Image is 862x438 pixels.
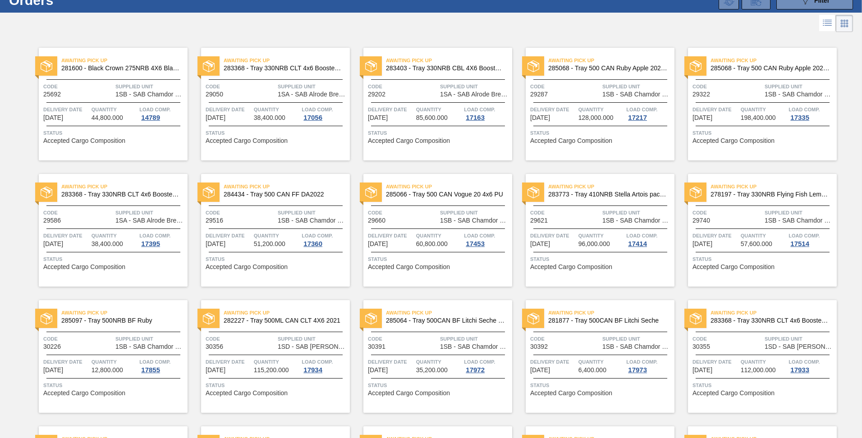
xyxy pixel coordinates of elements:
a: statusAwaiting Pick Up278197 - Tray 330NRB Flying Fish Lemon (2020)Code29740Supplied Unit1SB - SA... [674,174,837,287]
span: Delivery Date [43,357,89,366]
span: Status [530,128,672,137]
a: statusAwaiting Pick Up285068 - Tray 500 CAN Ruby Apple 2020 4x6 PUCode29322Supplied Unit1SB - SAB... [674,48,837,160]
div: 17855 [139,366,162,374]
span: Code [43,82,113,91]
span: Supplied Unit [765,82,834,91]
span: 29660 [368,217,385,224]
span: 1SD - SAB Rosslyn Brewery [278,343,348,350]
span: Quantity [416,231,462,240]
span: 08/02/2025 [206,367,225,374]
span: Accepted Cargo Composition [206,264,288,270]
span: Status [692,255,834,264]
img: status [690,313,702,324]
span: 198,400.000 [741,114,776,121]
img: status [41,60,52,72]
a: statusAwaiting Pick Up285097 - Tray 500NRB BF RubyCode30226Supplied Unit1SB - SAB Chamdor Brewery... [25,300,188,413]
span: Awaiting Pick Up [548,56,674,65]
span: 29621 [530,217,548,224]
div: 17360 [302,240,324,247]
span: Supplied Unit [602,82,672,91]
a: Load Comp.17163 [464,105,510,121]
span: Status [530,381,672,390]
span: 1SB - SAB Chamdor Brewery [765,217,834,224]
span: 08/03/2025 [368,367,388,374]
span: Accepted Cargo Composition [368,390,450,397]
span: Code [692,334,762,343]
span: 07/08/2025 [206,241,225,247]
span: Accepted Cargo Composition [530,264,612,270]
a: Load Comp.17973 [626,357,672,374]
span: Load Comp. [464,105,495,114]
span: Awaiting Pick Up [386,56,512,65]
span: Status [530,255,672,264]
span: 85,600.000 [416,114,448,121]
span: 38,400.000 [254,114,285,121]
span: 30356 [206,343,223,350]
span: Load Comp. [139,231,170,240]
a: statusAwaiting Pick Up283773 - Tray 410NRB Stella Artois pack UpgradeCode29621Supplied Unit1SB - ... [512,174,674,287]
span: 29740 [692,217,710,224]
span: Load Comp. [302,105,333,114]
a: statusAwaiting Pick Up281877 - Tray 500CAN BF Litchi SecheCode30392Supplied Unit1SB - SAB Chamdor... [512,300,674,413]
span: Quantity [254,231,300,240]
span: Awaiting Pick Up [61,182,188,191]
img: status [690,187,702,198]
span: 1SB - SAB Chamdor Brewery [440,217,510,224]
span: Code [368,208,438,217]
span: Delivery Date [530,105,576,114]
div: 17973 [626,366,649,374]
span: Supplied Unit [765,208,834,217]
span: Awaiting Pick Up [61,56,188,65]
span: Awaiting Pick Up [386,182,512,191]
img: status [527,60,539,72]
span: 1SB - SAB Chamdor Brewery [440,343,510,350]
span: 51,200.000 [254,241,285,247]
span: Awaiting Pick Up [224,308,350,317]
span: Code [206,208,275,217]
span: Delivery Date [692,231,738,240]
div: 17395 [139,240,162,247]
div: 17933 [789,366,811,374]
span: 06/14/2025 [206,114,225,121]
span: Code [530,82,600,91]
span: Status [368,255,510,264]
span: Awaiting Pick Up [711,308,837,317]
span: Delivery Date [368,357,414,366]
span: Supplied Unit [440,334,510,343]
a: Load Comp.17514 [789,231,834,247]
div: 17056 [302,114,324,121]
span: Quantity [254,105,300,114]
a: Load Comp.17934 [302,357,348,374]
span: 1SD - SAB Rosslyn Brewery [765,343,834,350]
span: 1SA - SAB Alrode Brewery [278,91,348,98]
span: Accepted Cargo Composition [530,137,612,144]
span: 282227 - Tray 500ML CAN CLT 4X6 2021 [224,317,343,324]
span: Accepted Cargo Composition [692,137,775,144]
a: statusAwaiting Pick Up283368 - Tray 330NRB CLT 4x6 Booster 1 V2Code30355Supplied Unit1SD - SAB [P... [674,300,837,413]
span: Supplied Unit [278,208,348,217]
img: status [527,187,539,198]
span: 07/09/2025 [530,241,550,247]
span: Supplied Unit [765,334,834,343]
a: statusAwaiting Pick Up285066 - Tray 500 CAN Vogue 20 4x6 PUCode29660Supplied Unit1SB - SAB Chamdo... [350,174,512,287]
span: 285066 - Tray 500 CAN Vogue 20 4x6 PU [386,191,505,198]
span: Status [206,128,348,137]
span: 57,600.000 [741,241,772,247]
span: 35,200.000 [416,367,448,374]
span: 1SB - SAB Chamdor Brewery [278,217,348,224]
span: Supplied Unit [115,334,185,343]
span: 285097 - Tray 500NRB BF Ruby [61,317,180,324]
span: Delivery Date [43,231,89,240]
span: Status [206,255,348,264]
span: 284434 - Tray 500 CAN FF DA2022 [224,191,343,198]
span: 283368 - Tray 330NRB CLT 4x6 Booster 1 V2 [224,65,343,72]
div: 17514 [789,240,811,247]
a: statusAwaiting Pick Up283403 - Tray 330NRB CBL 4X6 Booster 2Code29202Supplied Unit1SA - SAB Alrod... [350,48,512,160]
span: Load Comp. [626,105,657,114]
span: Load Comp. [464,357,495,366]
div: 17217 [626,114,649,121]
span: 07/02/2025 [692,114,712,121]
span: 1SB - SAB Chamdor Brewery [602,91,672,98]
span: 30391 [368,343,385,350]
span: 29516 [206,217,223,224]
